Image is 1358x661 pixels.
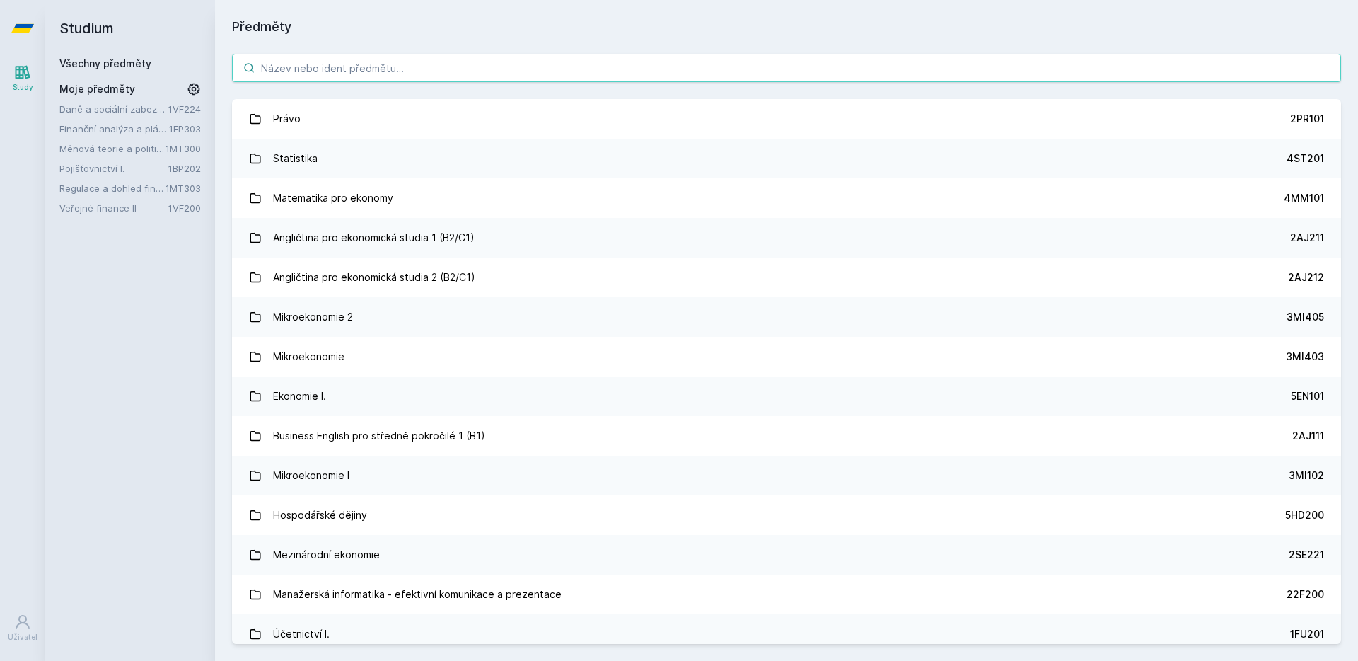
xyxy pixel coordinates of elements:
[232,218,1341,258] a: Angličtina pro ekonomická studia 1 (B2/C1) 2AJ211
[232,377,1341,416] a: Ekonomie I. 5EN101
[169,123,201,134] a: 1FP303
[232,139,1341,178] a: Statistika 4ST201
[1287,310,1324,324] div: 3MI405
[1290,627,1324,641] div: 1FU201
[232,575,1341,614] a: Manažerská informatika - efektivní komunikace a prezentace 22F200
[13,82,33,93] div: Study
[168,103,201,115] a: 1VF224
[273,382,326,410] div: Ekonomie I.
[59,122,169,136] a: Finanční analýza a plánování podniku
[232,337,1341,377] a: Mikroekonomie 3MI403
[3,607,42,650] a: Uživatel
[1287,151,1324,166] div: 4ST201
[59,57,151,69] a: Všechny předměty
[232,456,1341,495] a: Mikroekonomie I 3MI102
[59,82,135,96] span: Moje předměty
[273,343,344,371] div: Mikroekonomie
[1290,112,1324,126] div: 2PR101
[232,99,1341,139] a: Právo 2PR101
[59,102,168,116] a: Daně a sociální zabezpečení
[273,105,301,133] div: Právo
[59,142,166,156] a: Měnová teorie a politika
[273,422,485,450] div: Business English pro středně pokročilé 1 (B1)
[232,535,1341,575] a: Mezinárodní ekonomie 2SE221
[1287,587,1324,602] div: 22F200
[1286,350,1324,364] div: 3MI403
[59,161,168,176] a: Pojišťovnictví I.
[232,495,1341,535] a: Hospodářské dějiny 5HD200
[59,181,166,195] a: Regulace a dohled finančního systému
[1291,389,1324,403] div: 5EN101
[273,303,353,331] div: Mikroekonomie 2
[273,461,349,490] div: Mikroekonomie I
[273,144,318,173] div: Statistika
[232,258,1341,297] a: Angličtina pro ekonomická studia 2 (B2/C1) 2AJ212
[1292,429,1324,443] div: 2AJ111
[1289,469,1324,483] div: 3MI102
[168,202,201,214] a: 1VF200
[1288,270,1324,284] div: 2AJ212
[273,501,367,529] div: Hospodářské dějiny
[59,201,168,215] a: Veřejné finance II
[232,54,1341,82] input: Název nebo ident předmětu…
[1290,231,1324,245] div: 2AJ211
[1285,508,1324,522] div: 5HD200
[273,620,330,648] div: Účetnictví I.
[232,178,1341,218] a: Matematika pro ekonomy 4MM101
[1289,548,1324,562] div: 2SE221
[166,143,201,154] a: 1MT300
[273,224,475,252] div: Angličtina pro ekonomická studia 1 (B2/C1)
[232,416,1341,456] a: Business English pro středně pokročilé 1 (B1) 2AJ111
[3,57,42,100] a: Study
[232,297,1341,337] a: Mikroekonomie 2 3MI405
[8,632,37,643] div: Uživatel
[273,541,380,569] div: Mezinárodní ekonomie
[1284,191,1324,205] div: 4MM101
[232,614,1341,654] a: Účetnictví I. 1FU201
[273,580,562,609] div: Manažerská informatika - efektivní komunikace a prezentace
[232,17,1341,37] h1: Předměty
[166,183,201,194] a: 1MT303
[273,263,475,292] div: Angličtina pro ekonomická studia 2 (B2/C1)
[168,163,201,174] a: 1BP202
[273,184,393,212] div: Matematika pro ekonomy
